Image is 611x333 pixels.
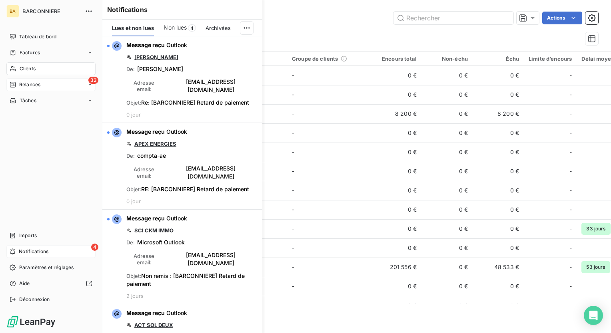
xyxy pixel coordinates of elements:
span: Microsoft Outlook [137,238,185,246]
td: 0 € [473,200,524,219]
span: Non remis : [BARCONNIERE] Retard de paiement [126,272,245,287]
td: 0 € [473,85,524,104]
td: 0 € [473,143,524,162]
td: 48 533 € [473,258,524,277]
span: [PERSON_NAME] [137,65,183,73]
td: 0 € [370,277,421,296]
span: - [569,148,572,156]
td: 0 € [421,238,473,258]
span: - [569,129,572,137]
td: 0 € [473,162,524,181]
a: APEX ENERGIES [134,141,176,147]
span: - [292,129,294,136]
img: Logo LeanPay [6,315,56,328]
span: Adresse email : [126,79,162,92]
span: 0 jour [126,198,141,204]
span: Message reçu [126,215,165,222]
span: Message reçu [126,128,165,135]
span: Déconnexion [19,296,50,303]
td: 0 € [473,219,524,238]
span: - [292,283,294,289]
div: Non-échu [426,55,468,62]
span: De : [126,239,135,246]
span: Lues et non lues [112,25,154,31]
span: - [292,72,294,79]
div: BA [6,5,19,18]
td: 0 € [370,123,421,143]
a: SCI CKM IMMO [134,227,174,234]
td: 0 € [421,296,473,315]
button: Message reçu OutlookSCI CKM IMMODe:Microsoft OutlookAdresse email:[EMAIL_ADDRESS][DOMAIN_NAME]Obj... [102,210,262,304]
span: Objet : [126,99,141,106]
td: 0 € [421,181,473,200]
span: 2 jours [126,293,144,299]
span: De : [126,153,135,159]
span: [EMAIL_ADDRESS][DOMAIN_NAME] [164,251,258,267]
td: 0 € [473,66,524,85]
td: 0 € [421,104,473,123]
span: Message reçu [126,42,165,48]
span: Tableau de bord [19,33,56,40]
td: 0 € [421,277,473,296]
span: 53 jours [581,261,610,273]
span: De : [126,66,135,72]
span: - [569,71,572,79]
td: 0 € [473,123,524,143]
span: Adresse email : [126,253,162,266]
td: 0 € [370,66,421,85]
span: 0 jour [126,111,141,118]
div: Open Intercom Messenger [584,306,603,325]
div: Encours total [375,55,417,62]
td: 8 200 € [370,104,421,123]
span: - [292,149,294,155]
span: Clients [20,65,36,72]
span: Message reçu [126,309,165,316]
td: 0 € [421,258,473,277]
td: 0 € [421,85,473,104]
span: - [569,244,572,252]
span: Imports [19,232,37,239]
span: - [292,302,294,309]
span: 33 jours [581,223,610,235]
td: 0 € [370,162,421,181]
span: - [569,263,572,271]
td: 0 € [370,219,421,238]
span: Notifications [19,248,48,255]
span: - [569,110,572,118]
input: Rechercher [393,12,513,24]
a: [PERSON_NAME] [134,54,178,60]
td: 0 € [421,219,473,238]
td: 0 € [370,181,421,200]
div: Échu [477,55,519,62]
span: - [292,168,294,174]
span: Adresse email : [126,166,162,179]
span: - [569,225,572,233]
span: RE: [BARCONNIERE] Retard de paiement [141,186,249,192]
div: Limite d’encours [529,55,572,62]
span: - [292,187,294,194]
span: - [569,91,572,99]
span: - [569,167,572,175]
span: 32 [88,77,98,84]
td: 0 € [370,143,421,162]
span: Outlook [166,215,187,222]
span: [EMAIL_ADDRESS][DOMAIN_NAME] [164,165,258,180]
td: 0 € [370,85,421,104]
td: 201 556 € [370,258,421,277]
span: - [292,225,294,232]
span: Outlook [166,42,187,48]
span: Re: [BARCONNIERE] Retard de paiement [141,99,249,106]
td: 0 € [421,162,473,181]
button: Message reçu OutlookAPEX ENERGIESDe:compta-aeAdresse email:[EMAIL_ADDRESS][DOMAIN_NAME]Objet:RE: ... [102,123,262,210]
td: 0 € [473,296,524,315]
span: Relances [19,81,40,88]
span: - [569,186,572,194]
span: Groupe de clients [292,55,338,62]
span: Objet : [126,273,141,279]
span: Archivées [206,25,231,31]
span: 4 [91,244,98,251]
span: - [292,264,294,270]
td: 0 € [421,66,473,85]
td: 0 € [421,200,473,219]
span: Objet : [126,186,141,192]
